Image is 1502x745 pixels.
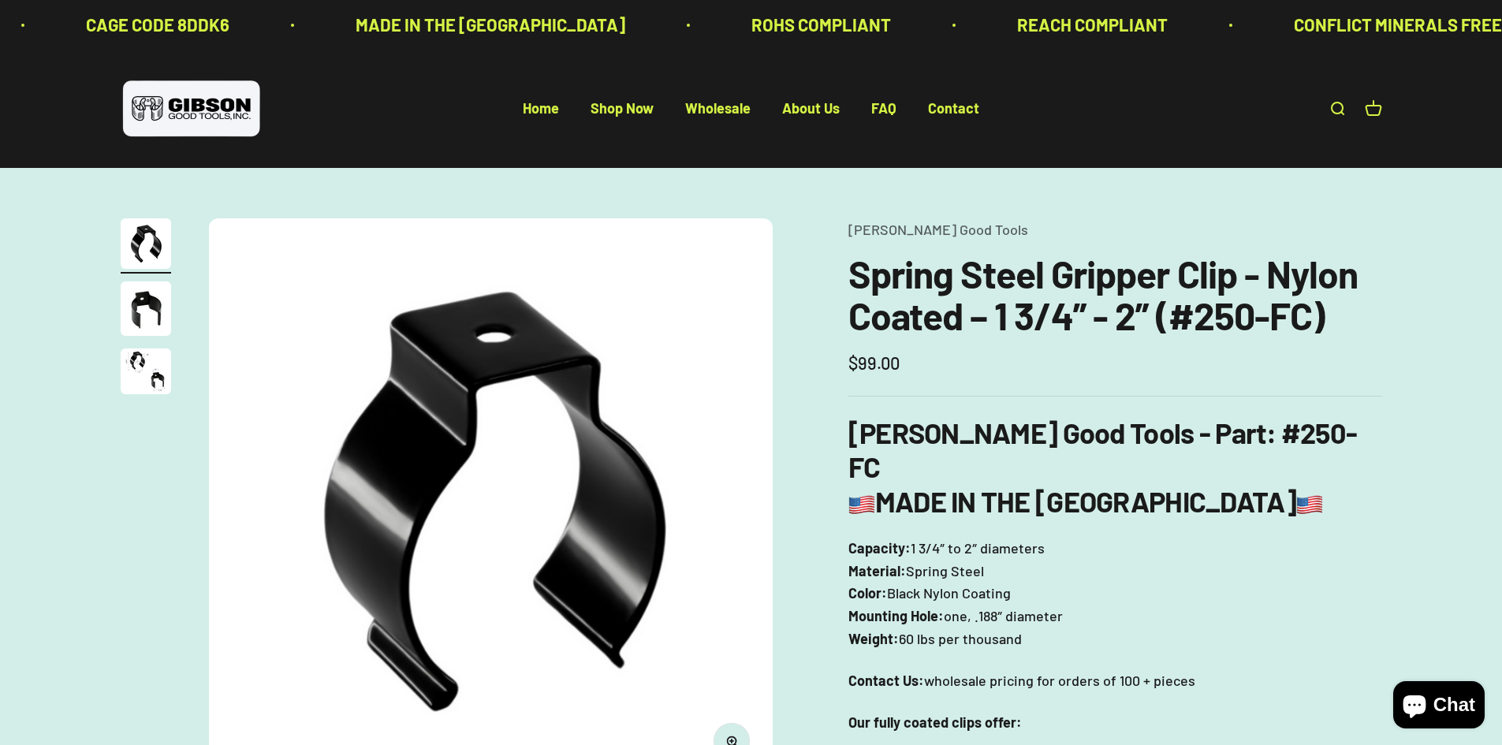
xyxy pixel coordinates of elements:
b: Material: [848,562,906,579]
b: MADE IN THE [GEOGRAPHIC_DATA] [848,484,1323,518]
a: About Us [782,100,840,117]
p: REACH COMPLIANT [1010,11,1161,39]
p: ROHS COMPLIANT [744,11,884,39]
strong: Our fully coated clips offer: [848,713,1022,731]
a: Wholesale [685,100,751,117]
span: Spring Steel [906,560,984,583]
img: Gripper clip, made & shipped from the USA! [121,218,171,269]
span: Black Nylon Coating [887,582,1011,605]
sale-price: $99.00 [848,349,900,377]
span: 60 lbs per thousand [899,628,1022,650]
img: close up of a spring steel gripper clip, tool clip, durable, secure holding, Excellent corrosion ... [121,348,171,394]
a: Contact [928,100,979,117]
inbox-online-store-chat: Shopify online store chat [1388,681,1489,732]
b: Color: [848,584,887,602]
p: CAGE CODE 8DDK6 [79,11,222,39]
span: 1 3/4″ to 2″ diameters [911,537,1045,560]
strong: Contact Us: [848,672,924,689]
img: close up of a spring steel gripper clip, tool clip, durable, secure holding, Excellent corrosion ... [121,281,171,336]
a: Home [523,100,559,117]
b: [PERSON_NAME] Good Tools - Part: #250-FC [848,415,1358,483]
b: Mounting Hole: [848,607,944,624]
p: CONFLICT MINERALS FREE [1287,11,1495,39]
a: FAQ [871,100,896,117]
button: Go to item 2 [121,281,171,341]
a: Shop Now [591,100,654,117]
a: [PERSON_NAME] Good Tools [848,221,1028,238]
button: Go to item 1 [121,218,171,274]
b: Weight: [848,630,899,647]
button: Go to item 3 [121,348,171,399]
p: MADE IN THE [GEOGRAPHIC_DATA] [348,11,618,39]
p: one, .188″ diameter [848,537,1382,650]
b: Capacity: [848,539,911,557]
p: wholesale pricing for orders of 100 + pieces [848,669,1382,692]
h1: Spring Steel Gripper Clip - Nylon Coated – 1 3/4” - 2” (#250-FC) [848,253,1382,337]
